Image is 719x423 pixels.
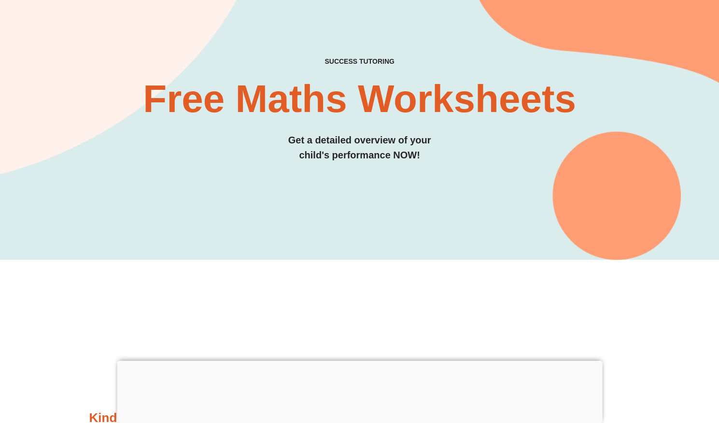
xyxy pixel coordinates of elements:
[36,133,683,163] h3: Get a detailed overview of your child's performance NOW!
[36,80,683,118] h2: Free Maths Worksheets​
[36,57,683,66] h4: SUCCESS TUTORING​
[89,274,630,409] iframe: Advertisement
[671,377,719,423] iframe: Chat Widget
[117,361,602,421] iframe: Advertisement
